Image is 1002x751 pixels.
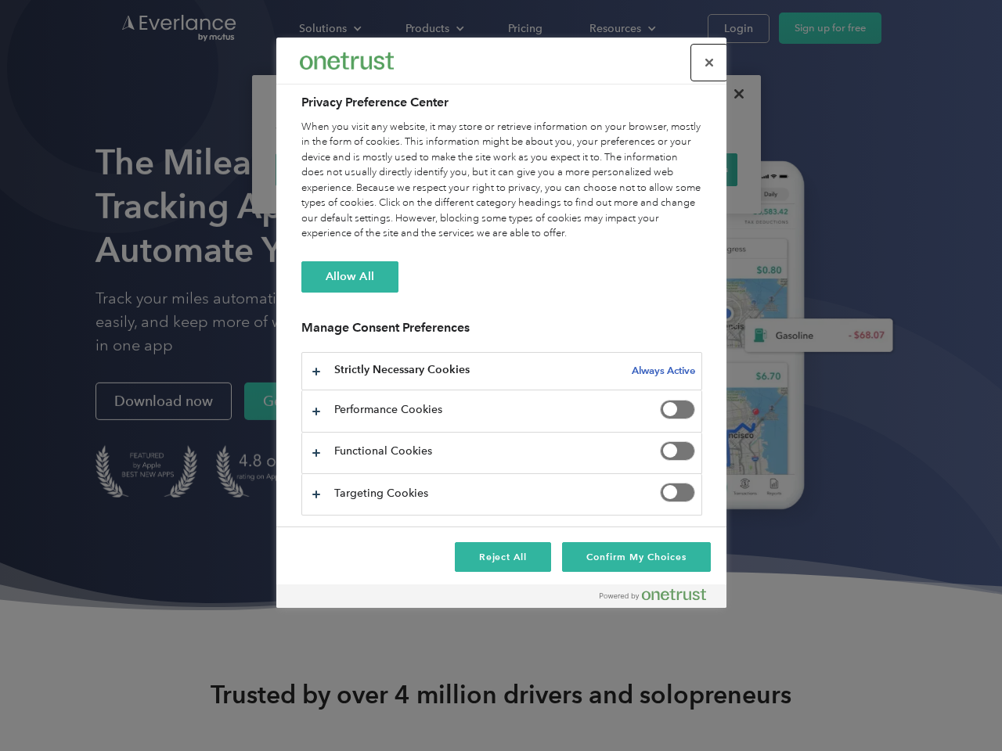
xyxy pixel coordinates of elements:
[301,120,702,242] div: When you visit any website, it may store or retrieve information on your browser, mostly in the f...
[301,93,702,112] h2: Privacy Preference Center
[600,588,706,601] img: Powered by OneTrust Opens in a new Tab
[300,52,394,69] img: Everlance
[301,320,702,344] h3: Manage Consent Preferences
[276,38,726,608] div: Preference center
[455,542,552,572] button: Reject All
[692,45,726,80] button: Close
[301,261,398,293] button: Allow All
[600,588,719,608] a: Powered by OneTrust Opens in a new Tab
[276,38,726,608] div: Privacy Preference Center
[562,542,710,572] button: Confirm My Choices
[300,45,394,77] div: Everlance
